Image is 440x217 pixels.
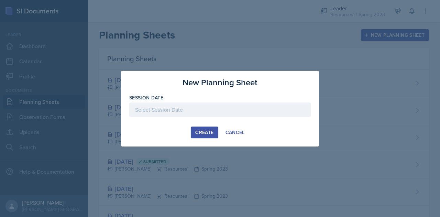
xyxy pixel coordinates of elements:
button: Cancel [221,127,249,138]
h3: New Planning Sheet [183,76,257,89]
button: Create [191,127,218,138]
div: Cancel [225,130,245,135]
div: Create [195,130,213,135]
label: Session Date [129,94,163,101]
